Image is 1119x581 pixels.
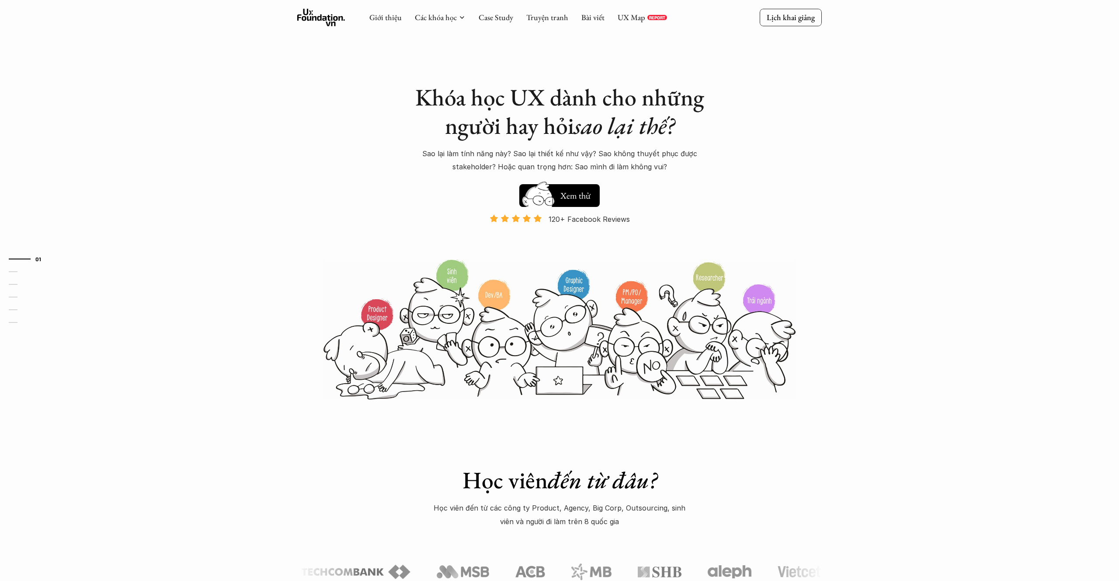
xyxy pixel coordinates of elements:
[35,255,42,262] strong: 01
[767,12,815,22] p: Lịch khai giảng
[649,15,665,20] p: REPORT
[428,501,691,528] p: Học viên đến từ các công ty Product, Agency, Big Corp, Outsourcing, sinh viên và người đi làm trê...
[407,466,712,494] h1: Học viên
[407,83,712,140] h1: Khóa học UX dành cho những người hay hỏi
[574,110,674,141] em: sao lại thế?
[482,214,637,258] a: 120+ Facebook Reviews
[548,465,657,495] em: đến từ đâu?
[369,12,402,22] a: Giới thiệu
[760,9,822,26] a: Lịch khai giảng
[415,12,457,22] a: Các khóa học
[479,12,513,22] a: Case Study
[407,147,712,174] p: Sao lại làm tính năng này? Sao lại thiết kế như vậy? Sao không thuyết phục được stakeholder? Hoặc...
[526,12,568,22] a: Truyện tranh
[618,12,645,22] a: UX Map
[519,180,600,207] a: Xem thử
[560,189,591,202] h5: Xem thử
[581,12,605,22] a: Bài viết
[549,213,630,226] p: 120+ Facebook Reviews
[9,254,50,264] a: 01
[647,15,667,20] a: REPORT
